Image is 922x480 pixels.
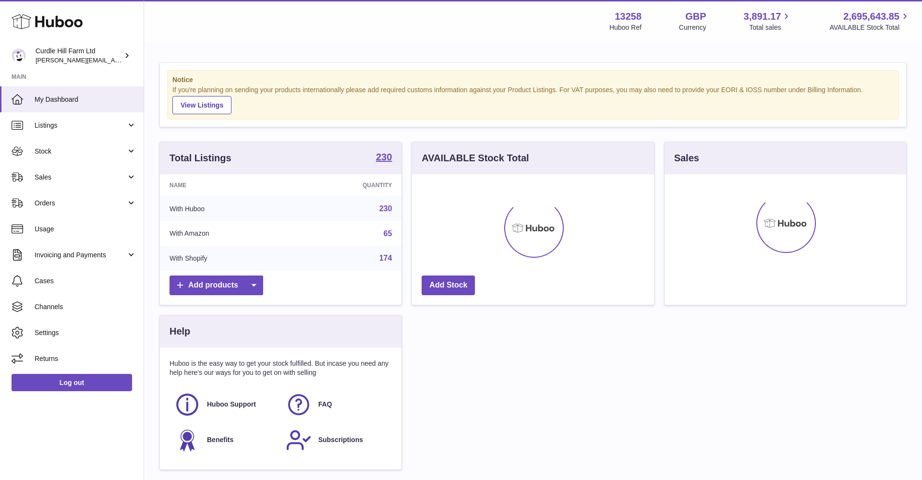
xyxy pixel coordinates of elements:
[172,96,231,114] a: View Listings
[843,10,899,23] span: 2,695,643.85
[35,328,136,337] span: Settings
[35,147,126,156] span: Stock
[160,196,292,221] td: With Huboo
[174,392,276,418] a: Huboo Support
[12,48,26,63] img: charlotte@diddlysquatfarmshop.com
[160,174,292,196] th: Name
[170,152,231,165] h3: Total Listings
[207,435,233,444] span: Benefits
[318,400,332,409] span: FAQ
[318,435,363,444] span: Subscriptions
[674,152,699,165] h3: Sales
[679,23,706,32] div: Currency
[170,325,190,338] h3: Help
[170,276,263,295] a: Add products
[744,10,781,23] span: 3,891.17
[749,23,792,32] span: Total sales
[35,276,136,286] span: Cases
[744,10,792,32] a: 3,891.17 Total sales
[160,246,292,271] td: With Shopify
[36,56,193,64] span: [PERSON_NAME][EMAIL_ADDRESS][DOMAIN_NAME]
[172,85,894,114] div: If you're planning on sending your products internationally please add required customs informati...
[35,95,136,104] span: My Dashboard
[12,374,132,391] a: Log out
[35,121,126,130] span: Listings
[829,10,910,32] a: 2,695,643.85 AVAILABLE Stock Total
[376,152,392,164] a: 230
[174,427,276,453] a: Benefits
[35,302,136,312] span: Channels
[422,152,529,165] h3: AVAILABLE Stock Total
[286,427,388,453] a: Subscriptions
[286,392,388,418] a: FAQ
[379,204,392,213] a: 230
[376,152,392,162] strong: 230
[35,251,126,260] span: Invoicing and Payments
[292,174,401,196] th: Quantity
[422,276,475,295] a: Add Stock
[160,221,292,246] td: With Amazon
[170,359,392,377] p: Huboo is the easy way to get your stock fulfilled. But incase you need any help here's our ways f...
[829,23,910,32] span: AVAILABLE Stock Total
[172,75,894,84] strong: Notice
[35,354,136,363] span: Returns
[36,47,122,65] div: Curdle Hill Farm Ltd
[384,229,392,238] a: 65
[35,225,136,234] span: Usage
[685,10,706,23] strong: GBP
[615,10,642,23] strong: 13258
[207,400,256,409] span: Huboo Support
[35,173,126,182] span: Sales
[35,199,126,208] span: Orders
[379,254,392,262] a: 174
[609,23,642,32] div: Huboo Ref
